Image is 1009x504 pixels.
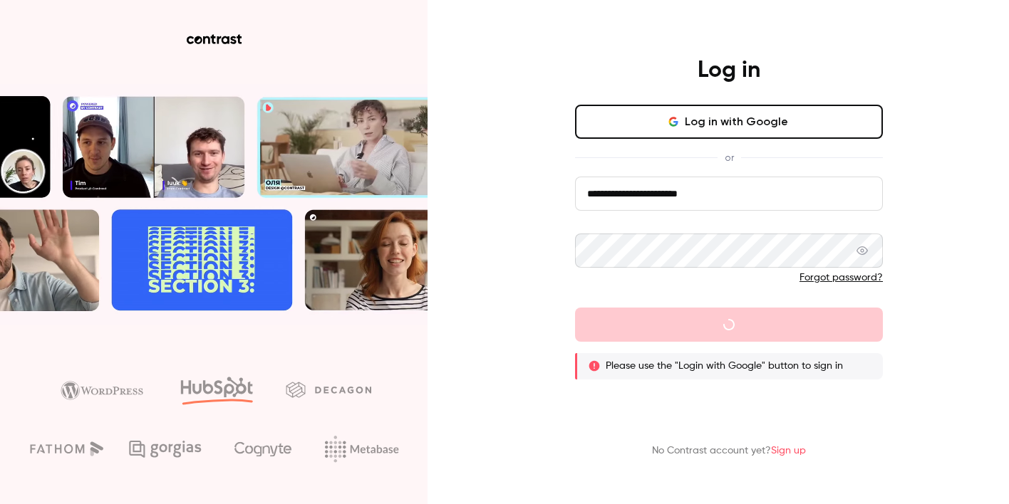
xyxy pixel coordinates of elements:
[575,105,883,139] button: Log in with Google
[606,359,843,373] p: Please use the "Login with Google" button to sign in
[286,382,371,397] img: decagon
[652,443,806,458] p: No Contrast account yet?
[698,56,760,85] h4: Log in
[718,150,741,165] span: or
[771,446,806,456] a: Sign up
[800,273,883,283] a: Forgot password?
